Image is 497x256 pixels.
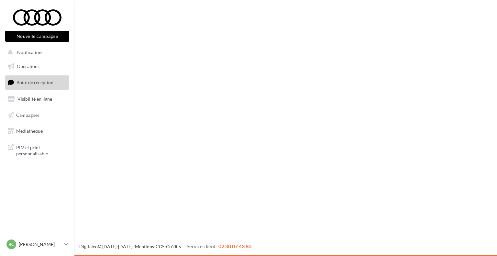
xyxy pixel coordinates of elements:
[4,92,71,106] a: Visibilité en ligne
[19,241,62,248] p: [PERSON_NAME]
[4,140,71,160] a: PLV et print personnalisable
[156,244,164,249] a: CGS
[79,244,251,249] span: © [DATE]-[DATE] - - -
[4,60,71,73] a: Opérations
[16,112,39,117] span: Campagnes
[166,244,181,249] a: Crédits
[16,128,43,134] span: Médiathèque
[187,243,216,249] span: Service client
[4,75,71,89] a: Boîte de réception
[16,143,67,157] span: PLV et print personnalisable
[135,244,154,249] a: Mentions
[8,241,14,248] span: BC
[17,63,39,69] span: Opérations
[5,238,69,250] a: BC [PERSON_NAME]
[4,124,71,138] a: Médiathèque
[79,244,98,249] a: Digitaleo
[5,31,69,42] button: Nouvelle campagne
[4,108,71,122] a: Campagnes
[17,50,43,55] span: Notifications
[218,243,251,249] span: 02 30 07 43 80
[17,96,52,102] span: Visibilité en ligne
[17,80,53,85] span: Boîte de réception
